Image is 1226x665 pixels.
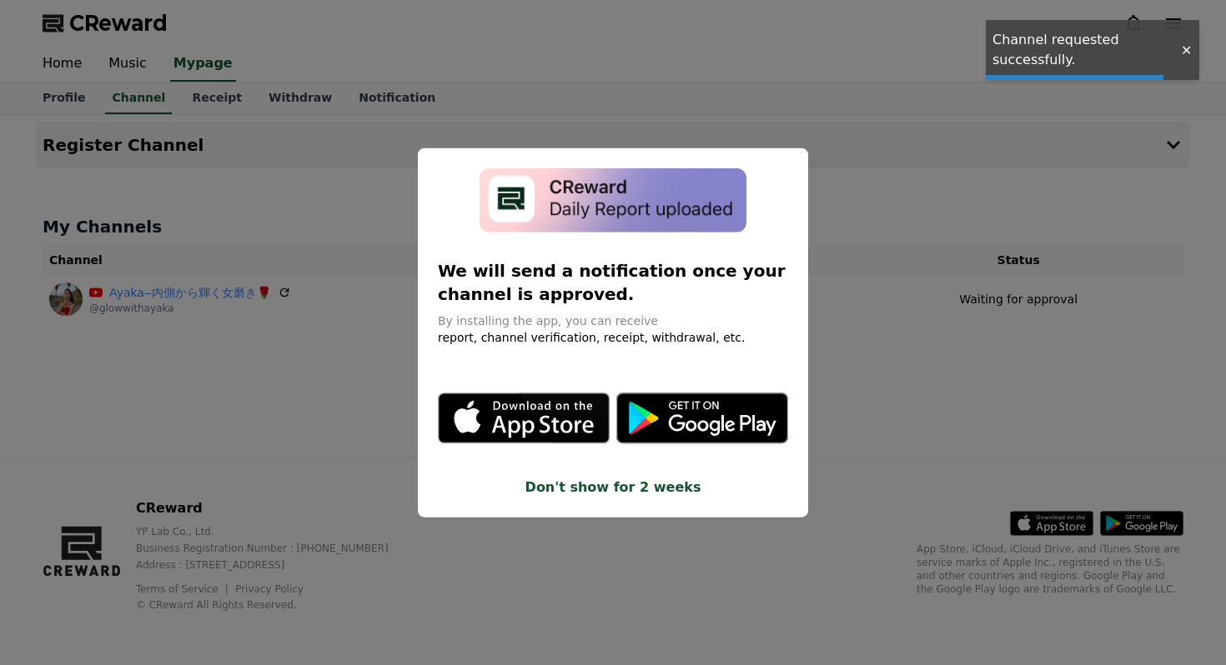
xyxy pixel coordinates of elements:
div: modal [418,148,808,517]
p: We will send a notification once your channel is approved. [438,258,788,305]
button: Don't show for 2 weeks [438,477,788,497]
p: report, channel verification, receipt, withdrawal, etc. [438,328,788,345]
img: app-install-modal [480,168,746,232]
p: By installing the app, you can receive [438,312,788,328]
